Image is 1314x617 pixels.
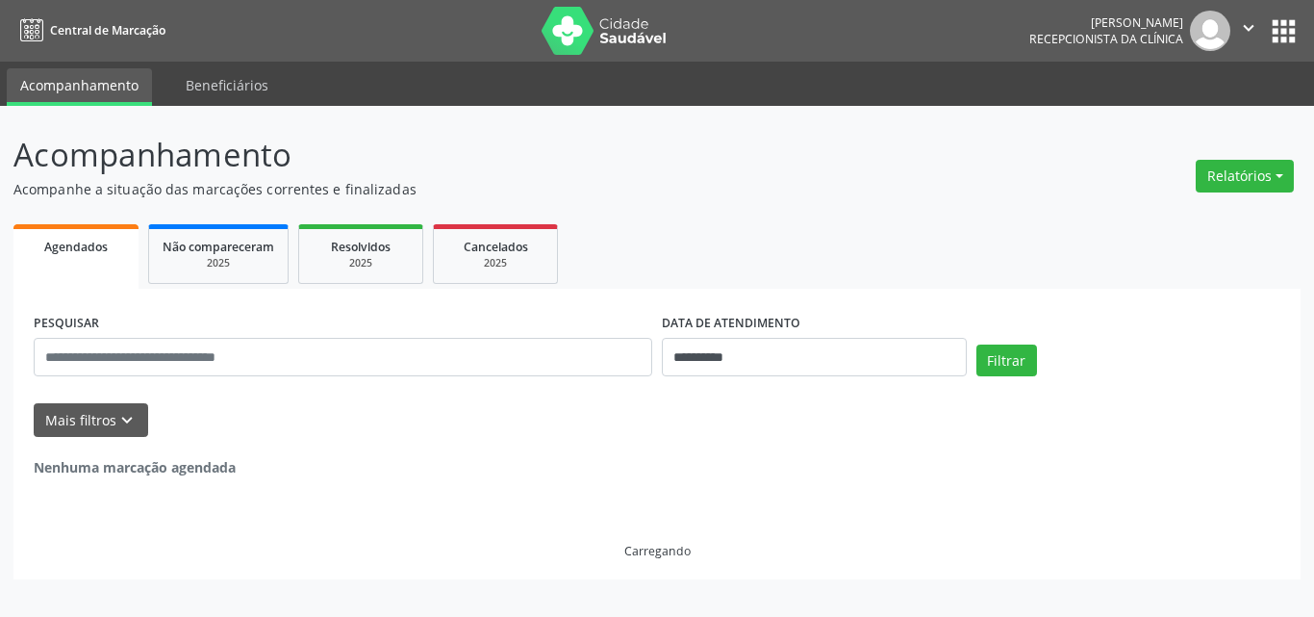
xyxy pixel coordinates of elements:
button: Relatórios [1196,160,1294,193]
strong: Nenhuma marcação agendada [34,458,236,476]
a: Central de Marcação [13,14,165,46]
i: keyboard_arrow_down [116,410,138,431]
div: 2025 [447,256,543,270]
button:  [1230,11,1267,51]
a: Acompanhamento [7,68,152,106]
span: Resolvidos [331,239,391,255]
div: Carregando [624,543,691,559]
div: 2025 [163,256,274,270]
button: Filtrar [976,345,1037,377]
i:  [1238,17,1259,39]
p: Acompanhe a situação das marcações correntes e finalizadas [13,179,915,199]
span: Não compareceram [163,239,274,255]
a: Beneficiários [172,68,282,102]
div: [PERSON_NAME] [1029,14,1183,31]
div: 2025 [313,256,409,270]
span: Cancelados [464,239,528,255]
span: Agendados [44,239,108,255]
button: Mais filtroskeyboard_arrow_down [34,403,148,437]
p: Acompanhamento [13,131,915,179]
img: img [1190,11,1230,51]
label: DATA DE ATENDIMENTO [662,309,800,339]
button: apps [1267,14,1301,48]
span: Central de Marcação [50,22,165,39]
span: Recepcionista da clínica [1029,31,1183,47]
label: PESQUISAR [34,309,99,339]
